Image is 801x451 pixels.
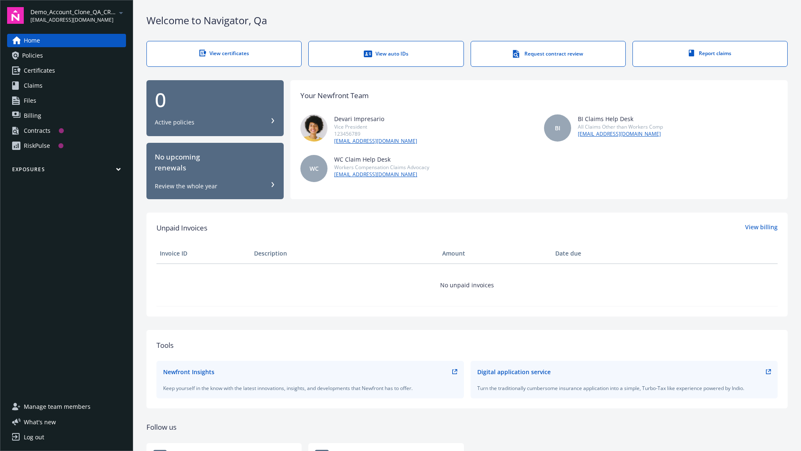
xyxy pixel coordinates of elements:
[155,118,194,127] div: Active policies
[7,139,126,152] a: RiskPulse
[155,90,275,110] div: 0
[163,385,457,392] div: Keep yourself in the know with the latest innovations, insights, and developments that Newfront h...
[155,152,275,174] div: No upcoming renewals
[156,243,251,264] th: Invoice ID
[116,8,126,18] a: arrowDropDown
[155,182,217,190] div: Review the whole year
[146,41,302,67] a: View certificates
[146,143,284,199] button: No upcomingrenewalsReview the whole year
[334,130,417,137] div: 123456789
[24,79,43,92] span: Claims
[156,264,778,306] td: No unpaid invoices
[163,367,214,376] div: Newfront Insights
[22,49,43,62] span: Policies
[477,367,551,376] div: Digital application service
[471,41,626,67] a: Request contract review
[7,418,69,426] button: What's new
[156,223,207,233] span: Unpaid Invoices
[24,94,36,107] span: Files
[251,243,439,264] th: Description
[488,50,609,58] div: Request contract review
[24,64,55,77] span: Certificates
[24,418,56,426] span: What ' s new
[146,13,788,28] div: Welcome to Navigator , Qa
[7,34,126,47] a: Home
[24,139,50,152] div: RiskPulse
[300,114,327,142] img: photo
[650,50,771,57] div: Report claims
[7,109,126,122] a: Billing
[7,64,126,77] a: Certificates
[7,166,126,176] button: Exposures
[632,41,788,67] a: Report claims
[310,164,319,173] span: WC
[7,7,24,24] img: navigator-logo.svg
[30,7,126,24] button: Demo_Account_Clone_QA_CR_Tests_Prospect[EMAIL_ADDRESS][DOMAIN_NAME]arrowDropDown
[7,49,126,62] a: Policies
[24,431,44,444] div: Log out
[7,79,126,92] a: Claims
[334,137,417,145] a: [EMAIL_ADDRESS][DOMAIN_NAME]
[30,8,116,16] span: Demo_Account_Clone_QA_CR_Tests_Prospect
[300,90,369,101] div: Your Newfront Team
[30,16,116,24] span: [EMAIL_ADDRESS][DOMAIN_NAME]
[24,400,91,413] span: Manage team members
[477,385,771,392] div: Turn the traditionally cumbersome insurance application into a simple, Turbo-Tax like experience ...
[578,130,663,138] a: [EMAIL_ADDRESS][DOMAIN_NAME]
[7,94,126,107] a: Files
[308,41,463,67] a: View auto IDs
[156,340,778,351] div: Tools
[439,243,552,264] th: Amount
[578,123,663,130] div: All Claims Other than Workers Comp
[146,80,284,137] button: 0Active policies
[24,34,40,47] span: Home
[334,171,429,178] a: [EMAIL_ADDRESS][DOMAIN_NAME]
[552,243,646,264] th: Date due
[334,123,417,130] div: Vice President
[334,155,429,164] div: WC Claim Help Desk
[164,50,285,57] div: View certificates
[334,164,429,171] div: Workers Compensation Claims Advocacy
[7,124,126,137] a: Contracts
[578,114,663,123] div: BI Claims Help Desk
[325,50,446,58] div: View auto IDs
[555,124,560,132] span: BI
[334,114,417,123] div: Devari Impresario
[745,223,778,233] a: View billing
[146,422,788,433] div: Follow us
[7,400,126,413] a: Manage team members
[24,109,41,122] span: Billing
[24,124,50,137] div: Contracts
